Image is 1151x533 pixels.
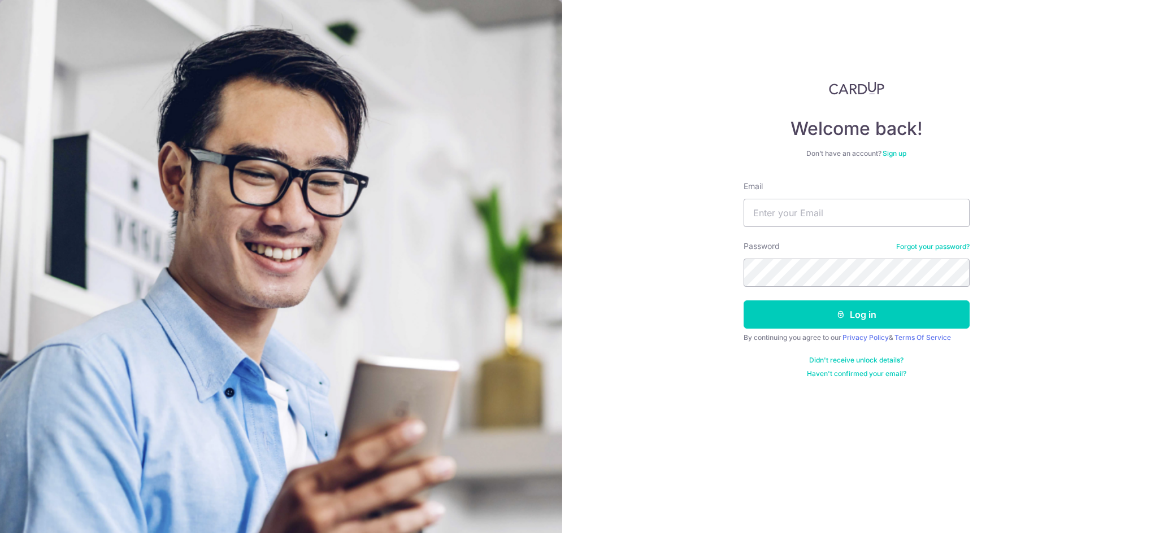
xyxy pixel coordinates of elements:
a: Haven't confirmed your email? [807,369,906,378]
a: Forgot your password? [896,242,970,251]
h4: Welcome back! [744,117,970,140]
div: Don’t have an account? [744,149,970,158]
a: Privacy Policy [842,333,889,342]
a: Didn't receive unlock details? [809,356,904,365]
button: Log in [744,300,970,329]
label: Email [744,181,763,192]
label: Password [744,241,780,252]
div: By continuing you agree to our & [744,333,970,342]
a: Terms Of Service [894,333,951,342]
a: Sign up [883,149,906,158]
input: Enter your Email [744,199,970,227]
img: CardUp Logo [829,81,884,95]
